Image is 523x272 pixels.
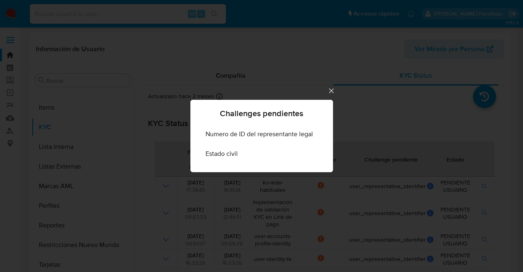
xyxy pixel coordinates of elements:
ul: Challenges list [199,124,324,164]
span: Numero de ID del representante legal [206,130,313,138]
span: Challenges pendientes [220,109,303,117]
button: Cerrar [327,87,335,94]
span: Estado civil [206,150,238,158]
div: Challenges pendientes [190,100,333,172]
